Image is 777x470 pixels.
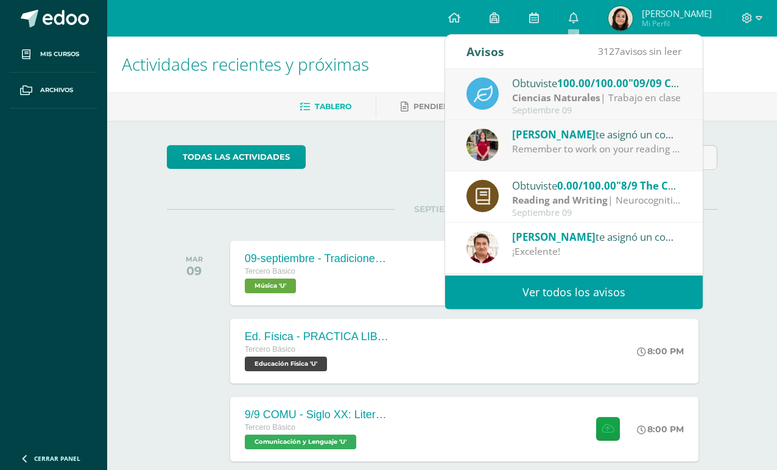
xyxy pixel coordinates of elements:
[608,6,633,30] img: 2387bd9846f66142990f689055da7dd1.png
[512,142,681,156] div: Remember to work on your reading on time
[122,52,369,76] span: Actividades recientes y próximas
[512,230,596,244] span: [PERSON_NAME]
[512,91,600,104] strong: Ciencias Naturales
[445,276,703,309] a: Ver todos los avisos
[245,357,327,371] span: Educación Física 'U'
[245,345,295,354] span: Tercero Básico
[512,193,681,207] div: | Neurocognitive Project
[40,49,79,59] span: Mis cursos
[512,91,681,105] div: | Trabajo en clase
[642,18,712,29] span: Mi Perfil
[642,7,712,20] span: [PERSON_NAME]
[395,204,490,215] span: SEPTIEMBRE
[512,193,608,207] strong: Reading and Writing
[512,208,681,218] div: Septiembre 09
[40,85,73,95] span: Archivos
[466,35,504,68] div: Avisos
[245,267,295,276] span: Tercero Básico
[512,177,681,193] div: Obtuviste en
[466,129,499,161] img: ea60e6a584bd98fae00485d881ebfd6b.png
[245,423,295,432] span: Tercero Básico
[413,102,518,111] span: Pendientes de entrega
[512,127,596,141] span: [PERSON_NAME]
[512,244,681,258] div: ¡Excelente!
[10,37,97,73] a: Mis cursos
[466,231,499,263] img: 76b79572e868f347d82537b4f7bc2cf5.png
[245,252,391,265] div: 09-septiembre - Tradiciones y música folclórica de [GEOGRAPHIC_DATA]
[598,45,681,58] span: avisos sin leer
[512,105,681,116] div: Septiembre 09
[315,102,351,111] span: Tablero
[637,424,684,435] div: 8:00 PM
[10,73,97,109] a: Archivos
[167,145,306,169] a: todas las Actividades
[34,454,80,463] span: Cerrar panel
[186,263,203,278] div: 09
[300,97,351,116] a: Tablero
[401,97,518,116] a: Pendientes de entrega
[598,45,620,58] span: 3127
[637,346,684,357] div: 8:00 PM
[557,76,628,90] span: 100.00/100.00
[186,255,203,263] div: MAR
[512,126,681,142] div: te asignó un comentario en '8/9 The Cemetery of Forgotten books reading in TEAMS' para 'Reading a...
[512,229,681,244] div: te asignó un comentario en '08 /09 Corto 1 Álgebra' para 'Matemáticas'
[557,179,616,193] span: 0.00/100.00
[245,435,356,449] span: Comunicación y Lenguaje 'U'
[245,330,391,343] div: Ed. Física - PRACTICA LIBRE Voleibol - S4C1
[245,279,296,293] span: Música 'U'
[245,408,391,421] div: 9/9 COMU - Siglo XX: Literatura de Vanguardia - presentación
[512,75,681,91] div: Obtuviste en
